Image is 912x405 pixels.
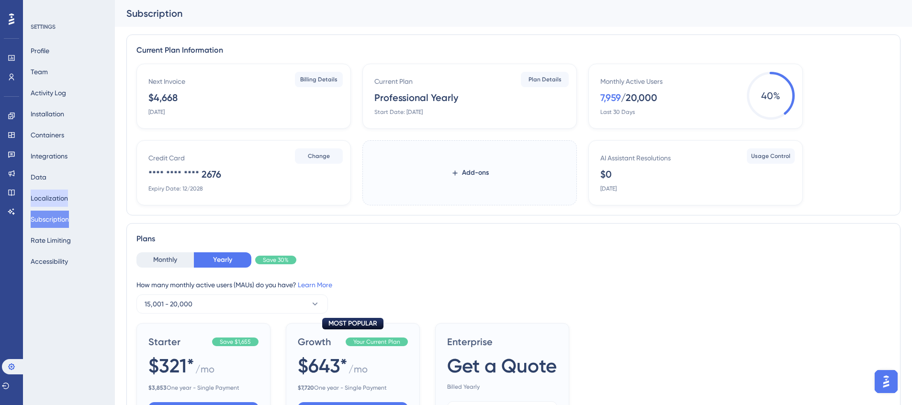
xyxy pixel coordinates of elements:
span: $643* [298,352,348,379]
button: Billing Details [295,72,343,87]
button: Team [31,63,48,80]
button: Plan Details [521,72,569,87]
iframe: UserGuiding AI Assistant Launcher [872,367,901,396]
div: Start Date: [DATE] [374,108,423,116]
div: Plans [136,233,890,245]
b: $ 7,720 [298,384,314,391]
div: $0 [600,168,612,181]
span: Growth [298,335,342,349]
span: Starter [148,335,208,349]
div: Next Invoice [148,76,185,87]
button: Profile [31,42,49,59]
button: Accessibility [31,253,68,270]
button: 15,001 - 20,000 [136,294,328,314]
div: MOST POPULAR [322,318,383,329]
button: Containers [31,126,64,144]
div: Subscription [126,7,877,20]
button: Subscription [31,211,69,228]
button: Monthly [136,252,194,268]
div: Expiry Date: 12/2028 [148,185,203,192]
span: / mo [349,362,368,380]
b: $ 3,853 [148,384,167,391]
button: Activity Log [31,84,66,101]
span: Plan Details [529,76,562,83]
span: Billing Details [300,76,338,83]
div: Current Plan [374,76,413,87]
div: / 20,000 [621,91,657,104]
button: Change [295,148,343,164]
a: Learn More [298,281,332,289]
span: Your Current Plan [353,338,400,346]
span: One year - Single Payment [298,384,408,392]
button: Integrations [31,147,68,165]
button: Localization [31,190,68,207]
span: Billed Yearly [447,383,557,391]
span: 40 % [747,72,795,120]
div: How many monthly active users (MAUs) do you have? [136,279,890,291]
div: Professional Yearly [374,91,458,104]
button: Usage Control [747,148,795,164]
button: Rate Limiting [31,232,71,249]
span: Save $1,655 [220,338,251,346]
div: $4,668 [148,91,178,104]
span: Usage Control [751,152,790,160]
span: Add-ons [462,167,489,179]
div: AI Assistant Resolutions [600,152,671,164]
div: [DATE] [148,108,165,116]
button: Yearly [194,252,251,268]
div: Monthly Active Users [600,76,663,87]
span: Enterprise [447,335,557,349]
span: One year - Single Payment [148,384,259,392]
span: 15,001 - 20,000 [145,298,192,310]
div: [DATE] [600,185,617,192]
span: Save 30% [263,256,289,264]
span: $321* [148,352,194,379]
button: Installation [31,105,64,123]
span: Get a Quote [447,352,557,379]
div: 7,959 [600,91,621,104]
div: Last 30 Days [600,108,635,116]
div: Credit Card [148,152,185,164]
button: Add-ons [436,164,504,181]
div: SETTINGS [31,23,108,31]
span: / mo [195,362,214,380]
span: Change [308,152,330,160]
div: Current Plan Information [136,45,890,56]
button: Data [31,169,46,186]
